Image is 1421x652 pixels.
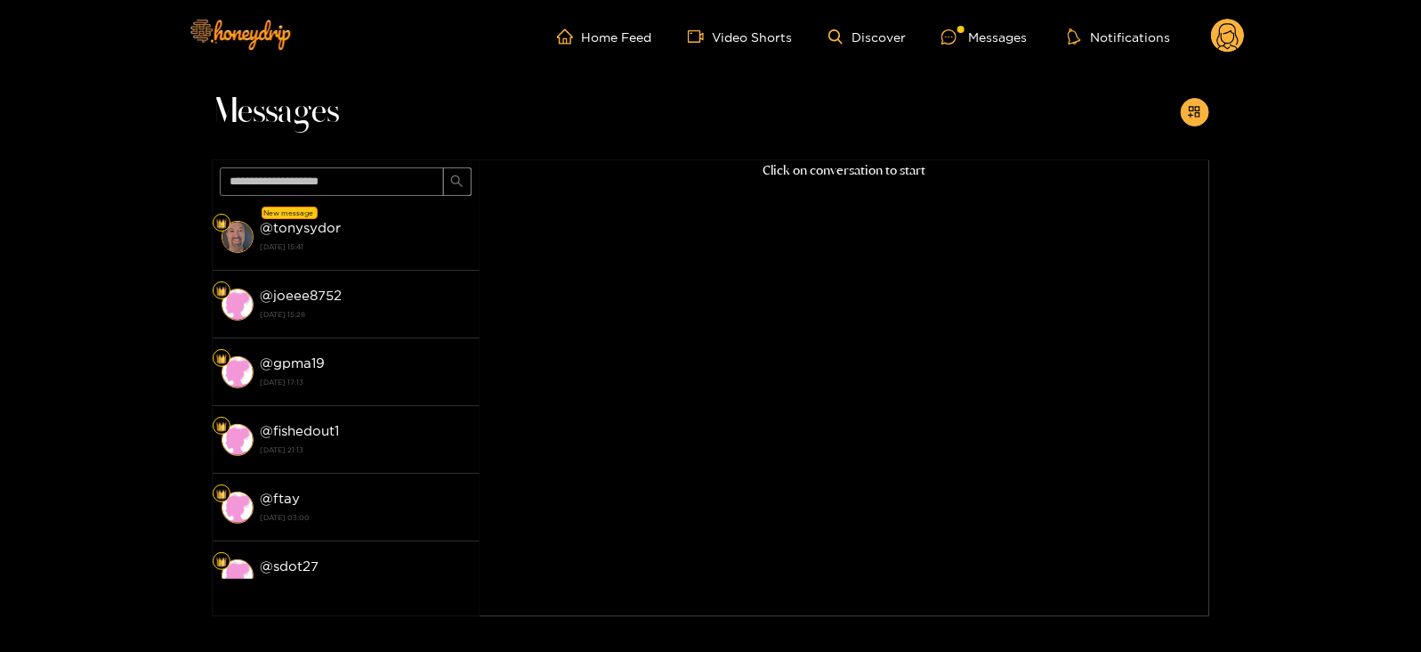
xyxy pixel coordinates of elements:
[261,374,471,390] strong: [DATE] 17:13
[261,220,342,235] strong: @ tonysydor
[222,559,254,591] img: conversation
[450,175,464,190] span: search
[262,207,318,219] div: New message
[216,286,227,297] img: Fan Level
[941,27,1027,47] div: Messages
[216,354,227,364] img: Fan Level
[261,509,471,526] strong: [DATE] 03:00
[443,167,472,196] button: search
[261,423,340,438] strong: @ fishedout1
[261,288,343,303] strong: @ joeee8752
[688,29,793,45] a: Video Shorts
[213,91,340,134] span: Messages
[1181,98,1209,126] button: appstore-add
[216,489,227,500] img: Fan Level
[261,239,471,255] strong: [DATE] 15:41
[557,29,582,45] span: home
[222,356,254,388] img: conversation
[216,421,227,432] img: Fan Level
[1062,28,1175,45] button: Notifications
[688,29,713,45] span: video-camera
[480,160,1209,181] p: Click on conversation to start
[828,29,906,45] a: Discover
[222,289,254,321] img: conversation
[557,29,652,45] a: Home Feed
[261,355,326,371] strong: @ gpma19
[261,306,471,322] strong: [DATE] 15:28
[222,424,254,456] img: conversation
[222,492,254,524] img: conversation
[261,577,471,593] strong: [DATE] 09:30
[261,491,301,506] strong: @ ftay
[261,558,319,574] strong: @ sdot27
[1188,105,1201,120] span: appstore-add
[216,218,227,229] img: Fan Level
[261,442,471,458] strong: [DATE] 21:13
[216,557,227,567] img: Fan Level
[222,221,254,253] img: conversation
